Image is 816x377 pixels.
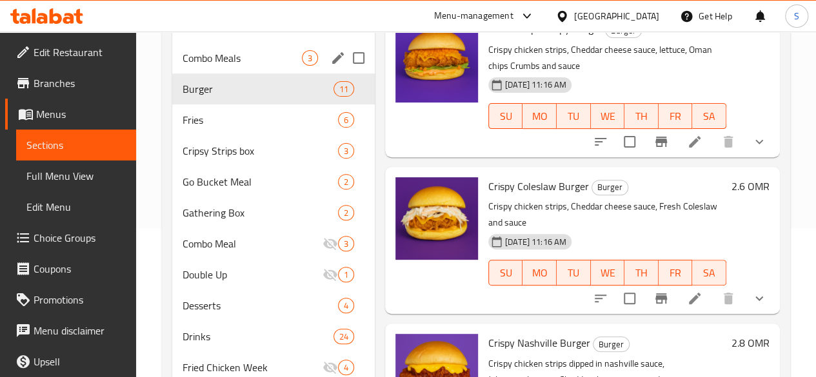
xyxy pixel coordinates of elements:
[26,199,126,215] span: Edit Menu
[646,126,677,157] button: Branch-specific-item
[744,126,775,157] button: show more
[616,128,643,155] span: Select to update
[692,103,726,129] button: SA
[5,37,136,68] a: Edit Restaurant
[5,99,136,130] a: Menus
[596,264,620,282] span: WE
[323,236,338,251] svg: Inactive section
[591,103,625,129] button: WE
[338,205,354,220] div: items
[692,260,726,285] button: SA
[34,354,126,369] span: Upsell
[5,222,136,253] a: Choice Groups
[592,180,628,195] span: Burger
[731,177,770,195] h6: 2.6 OMR
[751,134,767,150] svg: Show Choices
[434,8,513,24] div: Menu-management
[751,291,767,306] svg: Show Choices
[488,198,726,231] p: Crispy chicken strips, Cheddar cheese sauce, Fresh Coleslaw and sauce
[34,230,126,246] span: Choice Groups
[5,68,136,99] a: Branches
[488,260,523,285] button: SU
[16,130,136,160] a: Sections
[339,145,353,157] span: 3
[333,81,354,97] div: items
[713,126,744,157] button: delete
[172,228,375,259] div: Combo Meal3
[338,298,354,313] div: items
[522,260,557,285] button: MO
[528,107,552,126] span: MO
[592,180,628,195] div: Burger
[333,329,354,344] div: items
[334,83,353,95] span: 11
[624,260,659,285] button: TH
[338,174,354,189] div: items
[34,75,126,91] span: Branches
[172,197,375,228] div: Gathering Box2
[488,42,726,74] p: Crispy chicken strips, Cheddar cheese sauce, lettuce, Oman chips Crumbs and sauce
[338,236,354,251] div: items
[659,103,693,129] button: FR
[500,79,572,91] span: [DATE] 11:16 AM
[494,107,518,126] span: SU
[183,81,333,97] span: Burger
[36,106,126,122] span: Menus
[172,321,375,352] div: Drinks24
[630,107,653,126] span: TH
[697,264,721,282] span: SA
[338,267,354,282] div: items
[323,360,338,375] svg: Inactive section
[172,259,375,290] div: Double Up1
[562,264,586,282] span: TU
[339,238,353,250] span: 3
[334,331,353,343] span: 24
[659,260,693,285] button: FR
[557,103,591,129] button: TU
[339,176,353,188] span: 2
[562,107,586,126] span: TU
[585,283,616,314] button: sort-choices
[5,315,136,346] a: Menu disclaimer
[183,298,338,313] div: Desserts
[339,362,353,374] span: 4
[183,236,323,251] span: Combo Meal
[646,283,677,314] button: Branch-specific-item
[323,267,338,282] svg: Inactive section
[574,9,659,23] div: [GEOGRAPHIC_DATA]
[664,107,688,126] span: FR
[664,264,688,282] span: FR
[183,267,323,282] span: Double Up
[596,107,620,126] span: WE
[713,283,744,314] button: delete
[395,20,478,102] img: Oman Chips Crispy Burger
[395,177,478,260] img: Crispy Coleslaw Burger
[494,264,518,282] span: SU
[34,292,126,307] span: Promotions
[687,291,702,306] a: Edit menu item
[5,346,136,377] a: Upsell
[183,360,323,375] span: Fried Chicken Week
[339,269,353,281] span: 1
[528,264,552,282] span: MO
[172,135,375,166] div: Cripsy Strips box3
[183,329,333,344] div: Drinks
[172,166,375,197] div: Go Bucket Meal2
[557,260,591,285] button: TU
[328,48,348,68] button: edit
[500,236,572,248] span: [DATE] 11:16 AM
[34,323,126,338] span: Menu disclaimer
[172,43,375,73] div: Combo Meals3edit
[624,103,659,129] button: TH
[303,52,317,64] span: 3
[593,337,629,352] span: Burger
[744,283,775,314] button: show more
[338,143,354,159] div: items
[16,191,136,222] a: Edit Menu
[16,160,136,191] a: Full Menu View
[697,107,721,126] span: SA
